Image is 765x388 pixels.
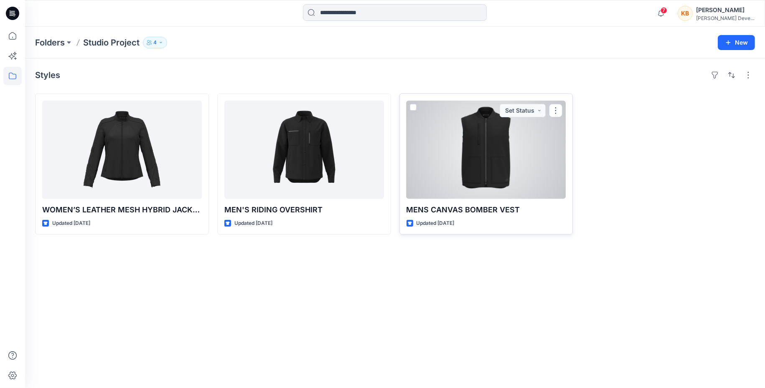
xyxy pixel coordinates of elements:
[696,5,755,15] div: [PERSON_NAME]
[661,7,667,14] span: 7
[407,204,566,216] p: MENS CANVAS BOMBER VEST
[83,37,140,48] p: Studio Project
[153,38,157,47] p: 4
[407,101,566,199] a: MENS CANVAS BOMBER VEST
[718,35,755,50] button: New
[224,204,384,216] p: MEN'S RIDING OVERSHIRT
[143,37,167,48] button: 4
[42,204,202,216] p: WOMEN’S LEATHER MESH HYBRID JACKET
[696,15,755,21] div: [PERSON_NAME] Development ...
[224,101,384,199] a: MEN'S RIDING OVERSHIRT
[52,219,90,228] p: Updated [DATE]
[678,6,693,21] div: KB
[35,70,60,80] h4: Styles
[234,219,272,228] p: Updated [DATE]
[35,37,65,48] a: Folders
[42,101,202,199] a: WOMEN’S LEATHER MESH HYBRID JACKET
[417,219,455,228] p: Updated [DATE]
